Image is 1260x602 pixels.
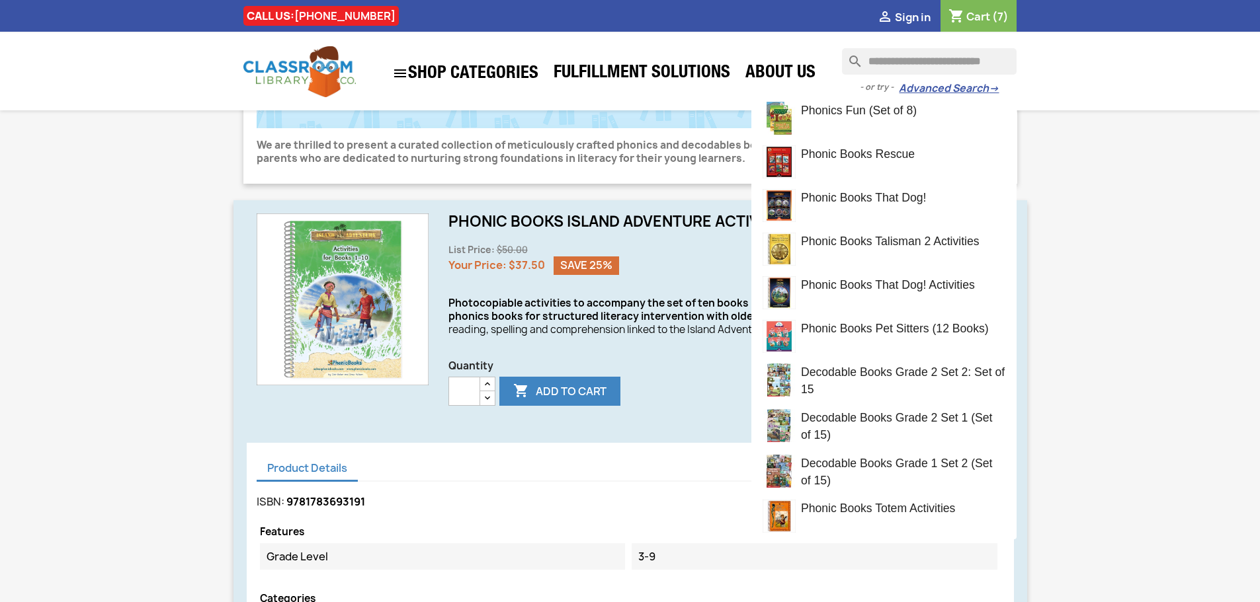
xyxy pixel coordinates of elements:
a: About Us [739,61,822,87]
input: Quantity [448,377,480,406]
img: decodable-books-grade-2-set-1-set-of-15.jpg [763,409,796,442]
p: We are thrilled to present a curated collection of meticulously crafted phonics and decodables bo... [257,139,1004,165]
span: Phonic Books Rescue [801,147,915,161]
span: Phonic Books Talisman 2 Activities [801,235,980,248]
i: search [842,48,858,64]
span: Decodable Books Grade 2 Set 2: Set of 15 [801,365,1005,396]
img: totem-activities.jpg [763,500,796,533]
span: Sign in [895,10,931,24]
div: CALL US: [243,6,399,26]
span: → [989,82,999,95]
img: phonics-fun-set-of-8.jpg [763,102,796,135]
span: Cart [966,9,990,24]
img: decodable-books-grade-2-set-2-15-book-set.jpg [763,363,796,396]
span: List Price: [448,244,495,256]
img: Classroom Library Company [243,46,356,97]
span: Phonics Fun (Set of 8) [801,104,917,117]
span: Phonic Books Pet Sitters (12 Books) [801,322,989,335]
span: $37.50 [509,258,545,272]
button: Add to cart [499,377,620,406]
span: Phonic Books Totem Activities [801,502,955,515]
dt: Grade Level [260,543,626,570]
a: Fulfillment Solutions [547,61,737,87]
a: Shopping cart link containing 7 product(s) [948,9,1009,24]
h1: Phonic Books Island Adventure Activities [448,213,1004,229]
img: that-dog-activities.jpg [763,276,796,309]
label: ISBN: [257,495,284,508]
a: Advanced Search→ [899,82,999,95]
img: phonics-that-dog.jpg [763,189,796,222]
i:  [877,10,893,26]
img: phonics-rescue.jpg [763,145,796,178]
span: Save 25% [554,256,619,275]
span: Your Price: [448,258,507,272]
img: talisman-2-activities.jpg [763,233,796,266]
input: Search [842,48,1017,75]
span: Phonic Books That Dog! [801,191,926,204]
a: [PHONE_NUMBER] [294,9,396,23]
span: (7) [992,9,1009,24]
i:  [513,384,529,400]
span: Phonic Books That Dog! Activities [801,278,975,291]
img: decodable-books-grade-1-set-2-set-of-15.jpg [763,455,796,488]
span: Quantity [448,359,1004,373]
span: 9781783693191 [286,494,365,509]
a:  Sign in [877,10,931,24]
p: Features [260,527,1004,538]
a: SHOP CATEGORIES [386,59,545,88]
img: pet-sitters-12-books.jpg [763,320,796,353]
span: - or try - [860,81,899,94]
span: Decodable Books Grade 2 Set 1 (Set of 15) [801,411,993,441]
i: shopping_cart [948,9,964,25]
span: Decodable Books Grade 1 Set 2 (Set of 15) [801,457,993,487]
strong: Photocopiable activities to accompany the set of ten books in Phonic Books Island Adventure, deco... [448,296,977,323]
a: Product Details [257,456,358,482]
p: This activity book includes activities for reading, spelling and comprehension linked to the Isla... [448,297,1004,336]
span: $50.00 [497,244,528,256]
dd: 3-9 [632,543,997,570]
i:  [392,65,408,81]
